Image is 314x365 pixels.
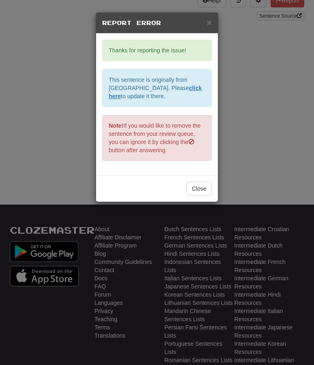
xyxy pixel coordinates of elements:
[102,40,212,61] p: Thanks for reporting the issue!
[102,19,212,27] h5: Report Error
[102,69,212,107] p: This sentence is originally from [GEOGRAPHIC_DATA]. Please to update it there.
[109,122,123,129] strong: Note!
[102,115,212,161] p: If you would like to remove the sentence from your review queue, you can ignore it by clicking th...
[207,18,212,27] button: Close
[186,182,212,196] button: Close
[207,18,212,27] span: ×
